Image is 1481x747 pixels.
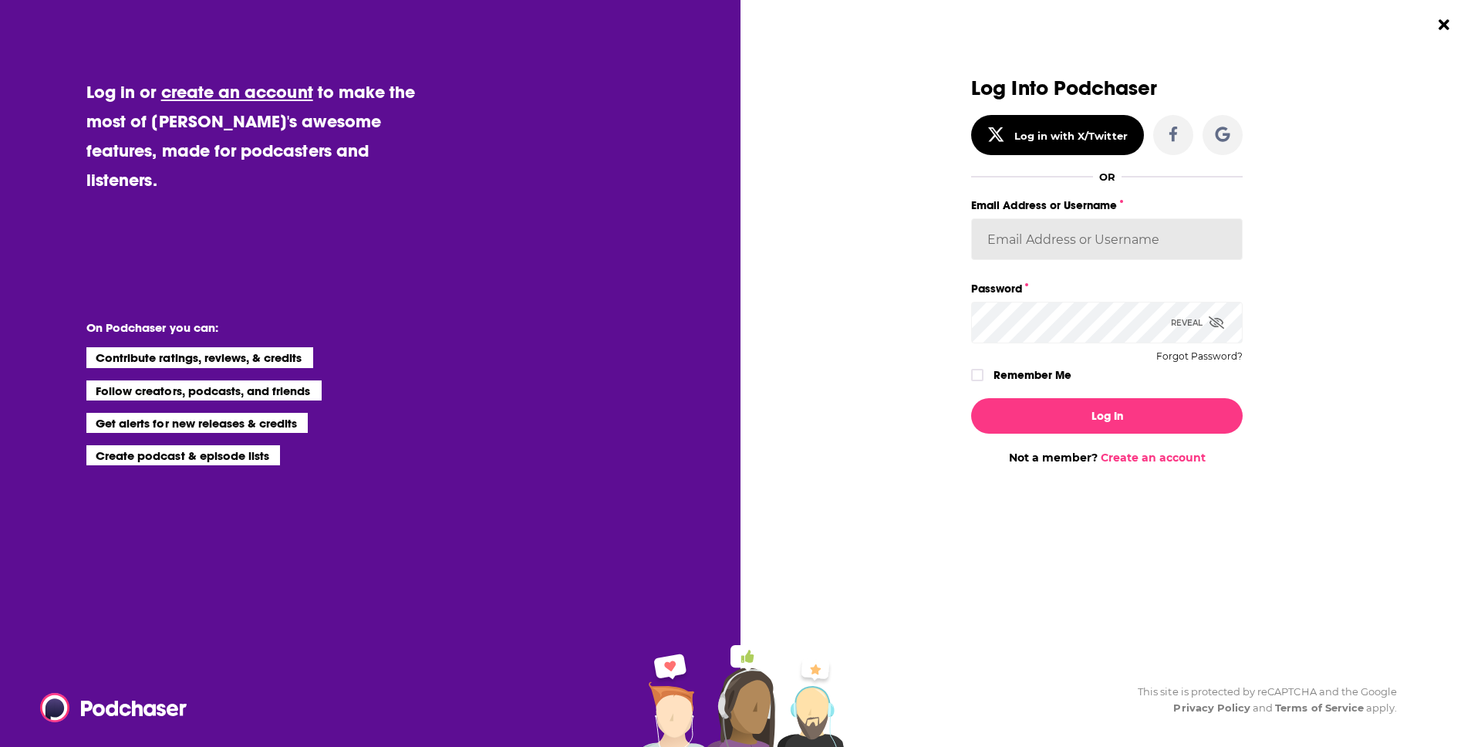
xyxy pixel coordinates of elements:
[1101,451,1206,465] a: Create an account
[971,218,1243,260] input: Email Address or Username
[994,365,1071,385] label: Remember Me
[86,347,313,367] li: Contribute ratings, reviews, & credits
[1171,302,1224,343] div: Reveal
[40,693,188,722] img: Podchaser - Follow, Share and Rate Podcasts
[1173,701,1250,714] a: Privacy Policy
[1125,684,1397,716] div: This site is protected by reCAPTCHA and the Google and apply.
[40,693,176,722] a: Podchaser - Follow, Share and Rate Podcasts
[971,451,1243,465] div: Not a member?
[971,77,1243,100] h3: Log Into Podchaser
[1156,351,1243,362] button: Forgot Password?
[971,195,1243,215] label: Email Address or Username
[1014,130,1128,142] div: Log in with X/Twitter
[161,81,313,103] a: create an account
[86,445,280,465] li: Create podcast & episode lists
[1275,701,1364,714] a: Terms of Service
[971,279,1243,299] label: Password
[971,398,1243,434] button: Log In
[86,380,322,401] li: Follow creators, podcasts, and friends
[86,320,395,335] li: On Podchaser you can:
[1429,10,1459,39] button: Close Button
[1099,171,1115,183] div: OR
[86,413,308,433] li: Get alerts for new releases & credits
[971,115,1144,155] button: Log in with X/Twitter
